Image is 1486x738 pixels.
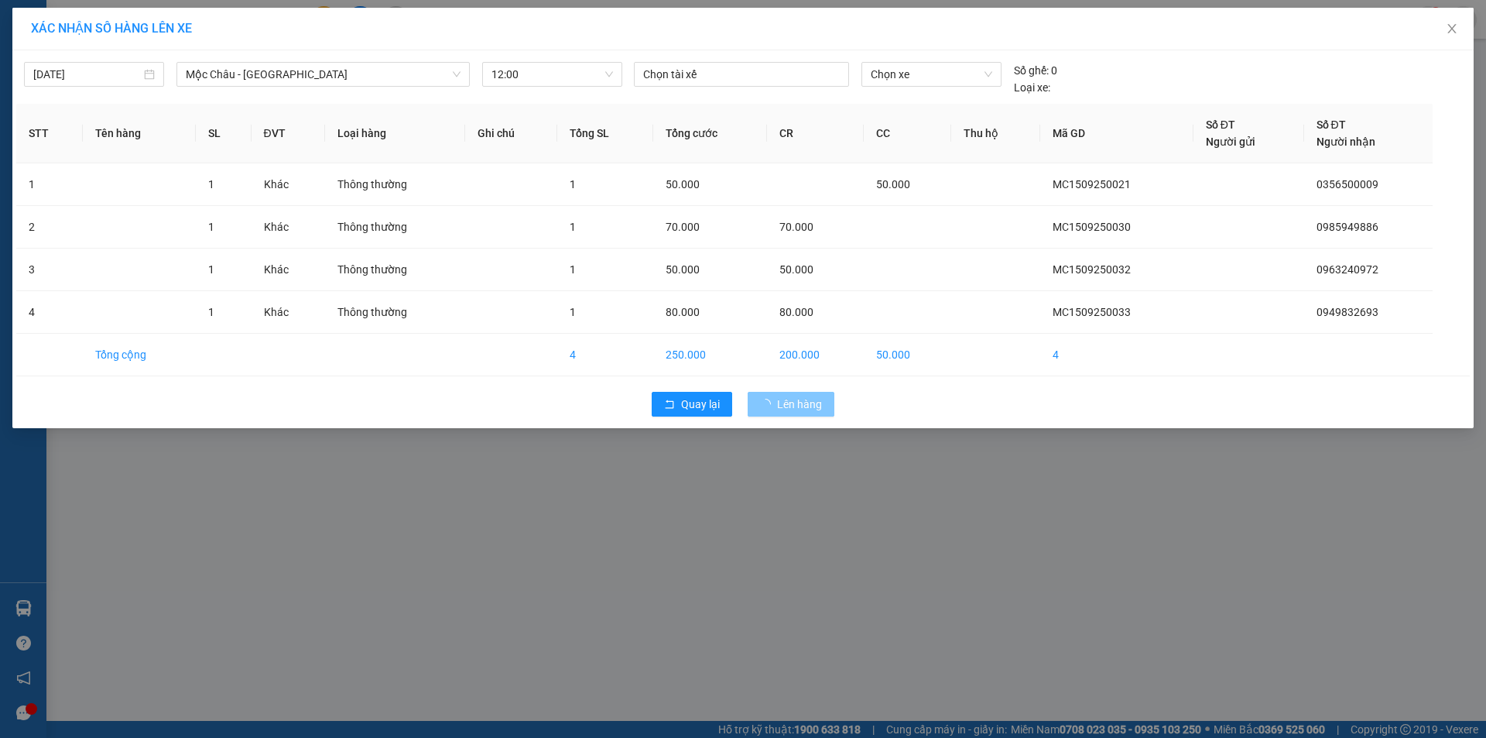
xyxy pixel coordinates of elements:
span: 80.000 [779,306,813,318]
td: 200.000 [767,334,864,376]
span: 1 [570,306,576,318]
td: Khác [252,291,325,334]
td: 50.000 [864,334,951,376]
th: Tổng cước [653,104,767,163]
th: CR [767,104,864,163]
td: 2 [16,206,83,249]
td: 3 [16,249,83,291]
span: 1 [570,178,576,191]
td: Thông thường [325,249,466,291]
span: close [1446,22,1458,35]
span: 70.000 [779,221,813,233]
span: Số ghế: [1014,62,1049,79]
span: loading [760,399,777,410]
span: 1 [208,306,214,318]
span: 80.000 [666,306,700,318]
span: MC1509250021 [1053,178,1131,191]
th: SL [196,104,251,163]
td: 250.000 [653,334,767,376]
td: Thông thường [325,206,466,249]
td: 4 [557,334,653,376]
th: Thu hộ [951,104,1040,163]
span: 1 [570,221,576,233]
th: Tổng SL [557,104,653,163]
span: 12:00 [491,63,613,86]
th: Loại hàng [325,104,466,163]
span: 1 [208,263,214,276]
span: 1 [208,221,214,233]
button: Close [1430,8,1474,51]
button: Lên hàng [748,392,834,417]
span: 0963240972 [1317,263,1378,276]
td: Thông thường [325,291,466,334]
span: Người nhận [1317,136,1375,148]
span: rollback [664,399,675,411]
td: Khác [252,206,325,249]
td: Thông thường [325,163,466,206]
span: 50.000 [779,263,813,276]
span: 0356500009 [1317,178,1378,191]
span: Lên hàng [777,396,822,413]
td: 4 [16,291,83,334]
span: down [452,70,461,79]
th: ĐVT [252,104,325,163]
span: Người gửi [1206,136,1255,148]
button: rollbackQuay lại [652,392,732,417]
td: 4 [1040,334,1193,376]
span: 50.000 [666,263,700,276]
th: Mã GD [1040,104,1193,163]
th: Tên hàng [83,104,196,163]
input: 15/09/2025 [33,66,141,83]
span: 50.000 [876,178,910,191]
span: Số ĐT [1206,118,1235,131]
span: 50.000 [666,178,700,191]
span: MC1509250030 [1053,221,1131,233]
th: CC [864,104,951,163]
th: Ghi chú [465,104,557,163]
span: Chọn xe [871,63,991,86]
span: 1 [570,263,576,276]
span: 70.000 [666,221,700,233]
td: Tổng cộng [83,334,196,376]
td: 1 [16,163,83,206]
div: 0 [1014,62,1057,79]
td: Khác [252,163,325,206]
span: MC1509250033 [1053,306,1131,318]
span: 1 [208,178,214,191]
th: STT [16,104,83,163]
span: 0985949886 [1317,221,1378,233]
span: Quay lại [681,396,720,413]
td: Khác [252,249,325,291]
span: Loại xe: [1014,79,1050,96]
span: XÁC NHẬN SỐ HÀNG LÊN XE [31,21,192,36]
span: MC1509250032 [1053,263,1131,276]
span: Mộc Châu - Hà Nội [186,63,461,86]
span: Số ĐT [1317,118,1346,131]
span: 0949832693 [1317,306,1378,318]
